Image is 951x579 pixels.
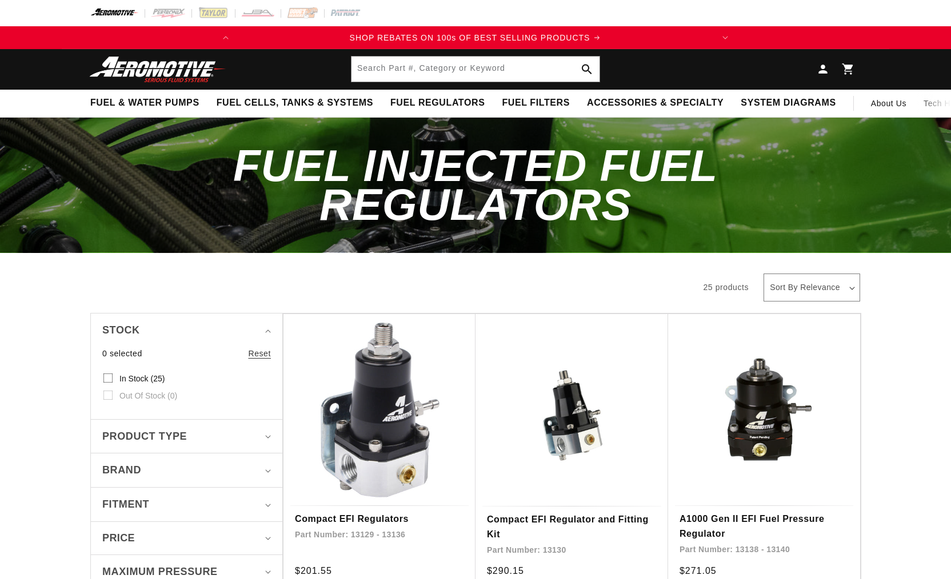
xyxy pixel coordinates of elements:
span: Stock [102,322,140,339]
span: Price [102,530,135,546]
input: Search Part #, Category or Keyword [351,57,600,82]
summary: Product type (0 selected) [102,420,271,453]
a: Compact EFI Regulator and Fitting Kit [487,512,657,541]
a: Compact EFI Regulators [295,512,464,526]
span: Fuel Injected Fuel Regulators [233,140,718,230]
span: System Diagrams [741,97,836,109]
span: Accessories & Specialty [587,97,724,109]
span: Product type [102,428,187,445]
a: Reset [248,347,271,360]
summary: Price [102,522,271,554]
span: Fuel Filters [502,97,570,109]
summary: Fuel Filters [493,90,578,116]
span: SHOP REBATES ON 100s OF BEST SELLING PRODUCTS [350,33,590,42]
a: About Us [862,90,915,117]
div: Announcement [237,31,714,44]
summary: Fitment (0 selected) [102,488,271,521]
img: Aeromotive [86,56,229,83]
span: 0 selected [102,347,142,360]
slideshow-component: Translation missing: en.sections.announcements.announcement_bar [62,26,889,49]
summary: System Diagrams [732,90,844,116]
span: Fuel & Water Pumps [90,97,199,109]
span: Brand [102,462,141,479]
span: 25 products [703,283,749,292]
summary: Stock (0 selected) [102,313,271,347]
span: Fuel Regulators [390,97,485,109]
a: A1000 Gen II EFI Fuel Pressure Regulator [680,512,849,541]
span: Out of stock (0) [119,391,177,401]
span: In stock (25) [119,373,165,384]
a: SHOP REBATES ON 100s OF BEST SELLING PRODUCTS [237,31,714,44]
summary: Fuel & Water Pumps [82,90,208,116]
button: Translation missing: en.sections.announcements.next_announcement [714,26,737,49]
span: About Us [871,99,906,108]
summary: Fuel Cells, Tanks & Systems [208,90,382,116]
button: Translation missing: en.sections.announcements.previous_announcement [214,26,237,49]
summary: Brand (0 selected) [102,453,271,487]
span: Fuel Cells, Tanks & Systems [217,97,373,109]
button: Search Part #, Category or Keyword [574,57,600,82]
span: Fitment [102,496,149,513]
div: 1 of 2 [237,31,714,44]
summary: Accessories & Specialty [578,90,732,116]
summary: Fuel Regulators [382,90,493,116]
